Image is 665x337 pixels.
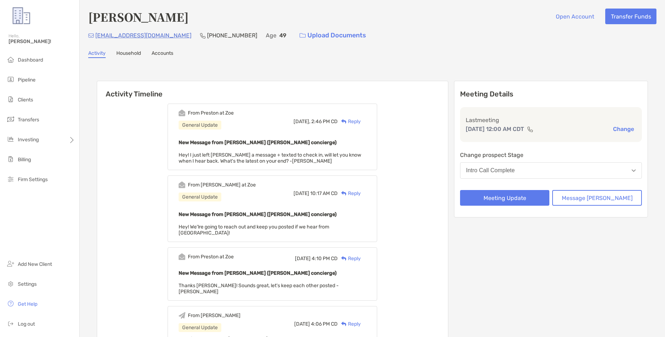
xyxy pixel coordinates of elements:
[611,125,636,133] button: Change
[460,90,642,99] p: Meeting Details
[6,135,15,143] img: investing icon
[310,190,338,196] span: 10:17 AM CD
[279,31,286,40] p: 49
[18,321,35,327] span: Log out
[460,151,642,159] p: Change prospect Stage
[294,321,310,327] span: [DATE]
[179,224,329,236] span: Hey! We'lre going to reach out and keep you posted if we hear from [GEOGRAPHIC_DATA]!
[6,55,15,64] img: dashboard icon
[18,137,39,143] span: Investing
[341,119,347,124] img: Reply icon
[97,81,448,98] h6: Activity Timeline
[9,3,34,28] img: Zoe Logo
[179,121,221,130] div: General Update
[295,28,371,43] a: Upload Documents
[341,256,347,261] img: Reply icon
[179,270,337,276] b: New Message from [PERSON_NAME] ([PERSON_NAME] concierge)
[95,31,191,40] p: [EMAIL_ADDRESS][DOMAIN_NAME]
[188,182,256,188] div: From [PERSON_NAME] at Zoe
[338,190,361,197] div: Reply
[6,115,15,123] img: transfers icon
[18,97,33,103] span: Clients
[188,312,241,318] div: From [PERSON_NAME]
[6,299,15,308] img: get-help icon
[179,193,221,201] div: General Update
[338,255,361,262] div: Reply
[18,177,48,183] span: Firm Settings
[6,155,15,163] img: billing icon
[341,191,347,196] img: Reply icon
[632,169,636,172] img: Open dropdown arrow
[466,125,524,133] p: [DATE] 12:00 AM CDT
[312,256,338,262] span: 4:10 PM CD
[152,50,173,58] a: Accounts
[88,50,106,58] a: Activity
[18,77,36,83] span: Pipeline
[179,181,185,188] img: Event icon
[460,162,642,179] button: Intro Call Complete
[6,95,15,104] img: clients icon
[188,254,234,260] div: From Preston at Zoe
[311,119,338,125] span: 2:46 PM CD
[266,31,276,40] p: Age
[179,152,361,164] span: Hey! I just left [PERSON_NAME] a message + texted to check in, will let you know when I hear back...
[550,9,600,24] button: Open Account
[18,261,52,267] span: Add New Client
[6,259,15,268] img: add_new_client icon
[295,256,311,262] span: [DATE]
[179,139,337,146] b: New Message from [PERSON_NAME] ([PERSON_NAME] concierge)
[116,50,141,58] a: Household
[605,9,656,24] button: Transfer Funds
[466,167,515,174] div: Intro Call Complete
[311,321,338,327] span: 4:06 PM CD
[18,57,43,63] span: Dashboard
[338,320,361,328] div: Reply
[6,75,15,84] img: pipeline icon
[179,253,185,260] img: Event icon
[6,175,15,183] img: firm-settings icon
[179,211,337,217] b: New Message from [PERSON_NAME] ([PERSON_NAME] concierge)
[18,117,39,123] span: Transfers
[300,33,306,38] img: button icon
[294,119,310,125] span: [DATE],
[18,157,31,163] span: Billing
[88,33,94,38] img: Email Icon
[179,323,221,332] div: General Update
[527,126,533,132] img: communication type
[18,301,37,307] span: Get Help
[207,31,257,40] p: [PHONE_NUMBER]
[6,279,15,288] img: settings icon
[6,319,15,328] img: logout icon
[179,283,339,295] span: Thanks [PERSON_NAME]! Sounds great, let's keep each other posted -[PERSON_NAME]
[460,190,550,206] button: Meeting Update
[466,116,636,125] p: Last meeting
[341,322,347,326] img: Reply icon
[200,33,206,38] img: Phone Icon
[18,281,37,287] span: Settings
[179,110,185,116] img: Event icon
[88,9,189,25] h4: [PERSON_NAME]
[552,190,642,206] button: Message [PERSON_NAME]
[294,190,309,196] span: [DATE]
[338,118,361,125] div: Reply
[188,110,234,116] div: From Preston at Zoe
[9,38,75,44] span: [PERSON_NAME]!
[179,312,185,319] img: Event icon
